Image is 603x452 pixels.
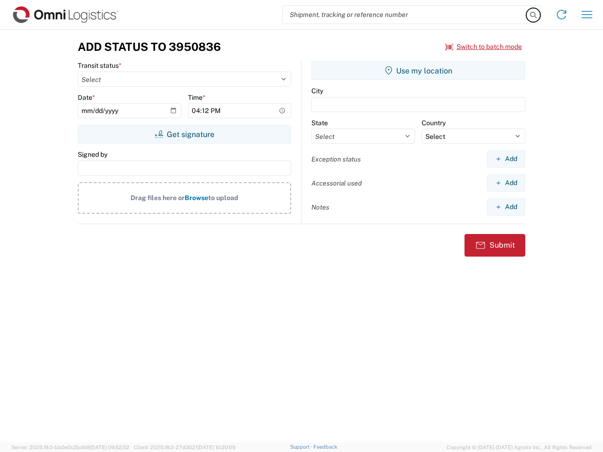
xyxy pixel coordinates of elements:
[90,444,130,450] span: [DATE] 09:52:52
[311,155,361,163] label: Exception status
[78,125,291,144] button: Get signature
[290,444,314,450] a: Support
[487,198,525,216] button: Add
[283,6,527,24] input: Shipment, tracking or reference number
[311,61,525,80] button: Use my location
[134,444,236,450] span: Client: 2025.18.0-27d3021
[464,234,525,257] button: Submit
[487,150,525,168] button: Add
[447,443,592,452] span: Copyright © [DATE]-[DATE] Agistix Inc., All Rights Reserved
[78,93,95,102] label: Date
[11,444,130,450] span: Server: 2025.18.0-bb0e0c2bd68
[311,179,362,187] label: Accessorial used
[197,444,236,450] span: [DATE] 10:20:09
[313,444,337,450] a: Feedback
[311,119,328,127] label: State
[78,40,221,54] h3: Add Status to 3950836
[487,174,525,192] button: Add
[422,119,446,127] label: Country
[311,203,329,211] label: Notes
[78,150,107,159] label: Signed by
[78,61,122,70] label: Transit status
[445,39,522,55] button: Switch to batch mode
[188,93,205,102] label: Time
[185,194,208,202] span: Browse
[208,194,238,202] span: to upload
[130,194,185,202] span: Drag files here or
[311,87,323,95] label: City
